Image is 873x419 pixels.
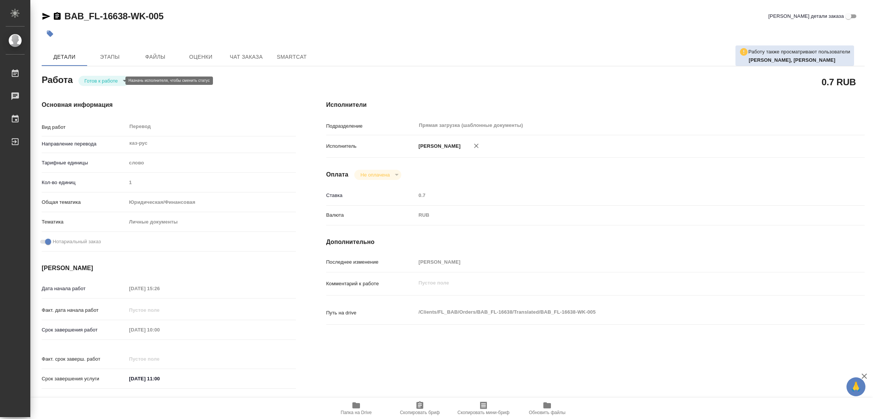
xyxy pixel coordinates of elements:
[846,377,865,396] button: 🙏
[42,285,127,292] p: Дата начала работ
[183,52,219,62] span: Оценки
[53,238,101,245] span: Нотариальный заказ
[42,199,127,206] p: Общая тематика
[326,258,416,266] p: Последнее изменение
[326,238,865,247] h4: Дополнительно
[416,190,820,201] input: Пустое поле
[326,280,416,288] p: Комментарий к работе
[53,12,62,21] button: Скопировать ссылку
[46,52,83,62] span: Детали
[42,25,58,42] button: Добавить тэг
[850,379,862,395] span: 🙏
[326,142,416,150] p: Исполнитель
[358,172,392,178] button: Не оплачена
[64,11,164,21] a: BAB_FL-16638-WK-005
[42,124,127,131] p: Вид работ
[416,209,820,222] div: RUB
[42,100,296,109] h4: Основная информация
[127,353,193,364] input: Пустое поле
[42,12,51,21] button: Скопировать ссылку для ЯМессенджера
[274,52,310,62] span: SmartCat
[42,306,127,314] p: Факт. дата начала работ
[326,122,416,130] p: Подразделение
[127,196,296,209] div: Юридическая/Финансовая
[400,410,440,415] span: Скопировать бриф
[42,179,127,186] p: Кол-во единиц
[78,76,129,86] div: Готов к работе
[42,218,127,226] p: Тематика
[324,398,388,419] button: Папка на Drive
[127,177,296,188] input: Пустое поле
[457,410,509,415] span: Скопировать мини-бриф
[127,324,193,335] input: Пустое поле
[228,52,264,62] span: Чат заказа
[42,355,127,363] p: Факт. срок заверш. работ
[416,256,820,267] input: Пустое поле
[42,375,127,383] p: Срок завершения услуги
[354,170,401,180] div: Готов к работе
[416,142,461,150] p: [PERSON_NAME]
[137,52,174,62] span: Файлы
[326,211,416,219] p: Валюта
[821,75,856,88] h2: 0.7 RUB
[416,306,820,319] textarea: /Clients/FL_BAB/Orders/BAB_FL-16638/Translated/BAB_FL-16638-WK-005
[341,410,372,415] span: Папка на Drive
[515,398,579,419] button: Обновить файлы
[529,410,566,415] span: Обновить файлы
[452,398,515,419] button: Скопировать мини-бриф
[42,326,127,334] p: Срок завершения работ
[326,100,865,109] h4: Исполнители
[326,192,416,199] p: Ставка
[326,170,349,179] h4: Оплата
[127,283,193,294] input: Пустое поле
[127,156,296,169] div: слово
[42,159,127,167] p: Тарифные единицы
[92,52,128,62] span: Этапы
[127,373,193,384] input: ✎ Введи что-нибудь
[42,72,73,86] h2: Работа
[127,216,296,228] div: Личные документы
[127,305,193,316] input: Пустое поле
[468,138,485,154] button: Удалить исполнителя
[42,264,296,273] h4: [PERSON_NAME]
[82,78,120,84] button: Готов к работе
[326,309,416,317] p: Путь на drive
[768,13,844,20] span: [PERSON_NAME] детали заказа
[388,398,452,419] button: Скопировать бриф
[42,140,127,148] p: Направление перевода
